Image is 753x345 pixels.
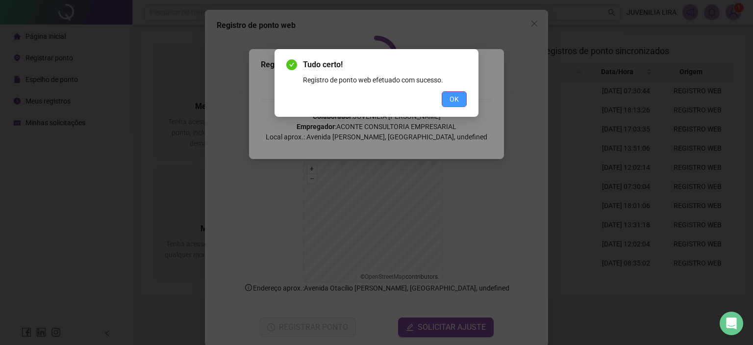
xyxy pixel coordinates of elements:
div: Open Intercom Messenger [720,312,743,335]
div: Registro de ponto web efetuado com sucesso. [303,75,467,85]
button: OK [442,91,467,107]
span: OK [450,94,459,105]
span: Tudo certo! [303,59,467,71]
span: check-circle [286,59,297,70]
